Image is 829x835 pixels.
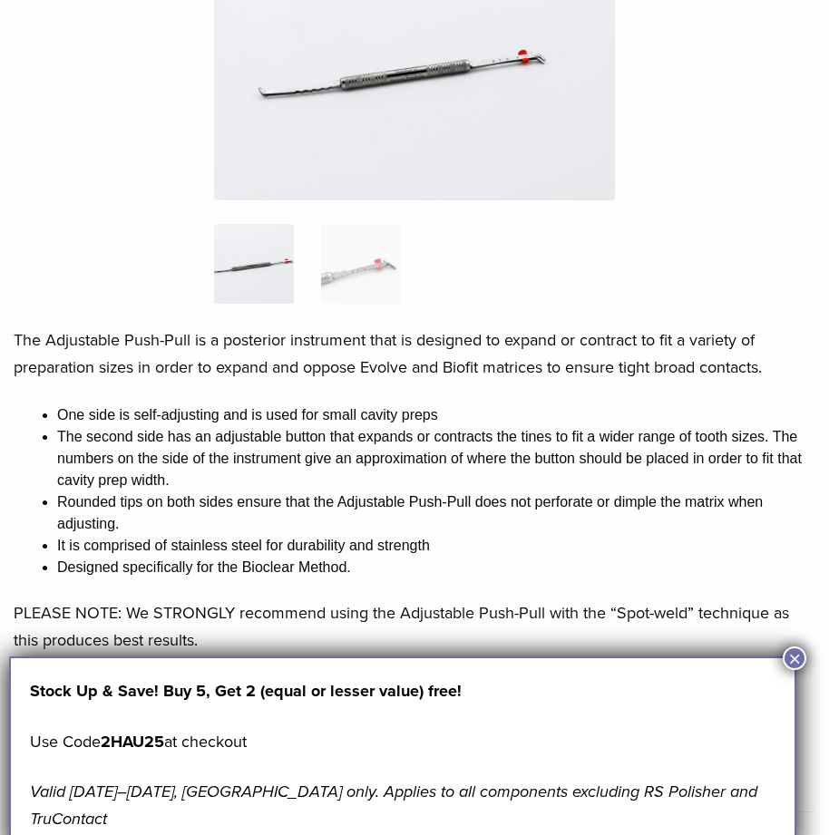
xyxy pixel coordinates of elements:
img: IMG_0024-324x324.jpg [214,224,294,304]
span: It is comprised of stainless steel for durability and strength [57,538,430,553]
span: The Adjustable Push-Pull is a posterior instrument that is designed to expand or contract to fit ... [14,330,762,377]
em: Valid [DATE]–[DATE], [GEOGRAPHIC_DATA] only. Applies to all components excluding RS Polisher and ... [30,782,757,829]
strong: Stock Up & Save! Buy 5, Get 2 (equal or lesser value) free! [30,681,462,701]
span: Rounded tips on both sides ensure that the Adjustable Push-Pull does not perforate or dimple the ... [57,494,763,531]
span: Designed specifically for the Bioclear Method. [57,559,351,575]
strong: 2HAU25 [101,732,164,752]
button: Close [783,646,806,670]
span: The second side has an adjustable button that expands or contracts the tines to fit a wider range... [57,429,802,488]
span: One side is self-adjusting and is used for small cavity preps [57,407,438,422]
p: Use Code at checkout [30,728,775,755]
img: Adjustable Push-Pull - Image 2 [321,224,401,304]
span: PLEASE NOTE: We STRONGLY recommend using the Adjustable Push-Pull with the “Spot-weld” technique ... [14,603,789,650]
